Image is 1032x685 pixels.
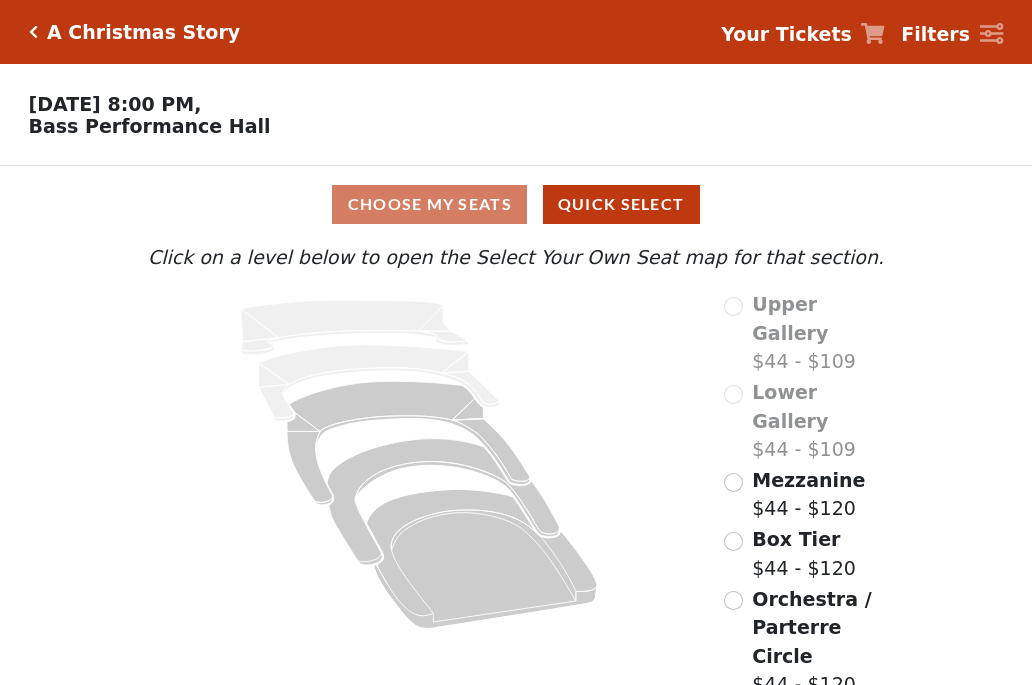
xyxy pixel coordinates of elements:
path: Upper Gallery - Seats Available: 0 [241,300,469,355]
label: $44 - $109 [752,290,889,376]
span: Mezzanine [752,469,865,491]
strong: Filters [901,23,970,45]
h5: A Christmas Story [47,21,240,44]
p: Click on a level below to open the Select Your Own Seat map for that section. [143,243,889,272]
a: Your Tickets [721,20,885,49]
button: Quick Select [543,185,700,224]
span: Box Tier [752,528,840,550]
path: Orchestra / Parterre Circle - Seats Available: 189 [367,490,598,629]
a: Click here to go back to filters [29,25,38,39]
strong: Your Tickets [721,23,852,45]
label: $44 - $109 [752,378,889,464]
span: Orchestra / Parterre Circle [752,588,871,667]
path: Lower Gallery - Seats Available: 0 [259,345,500,421]
span: Lower Gallery [752,381,828,432]
label: $44 - $120 [752,466,865,523]
a: Filters [901,20,1003,49]
span: Upper Gallery [752,293,828,344]
label: $44 - $120 [752,525,856,582]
